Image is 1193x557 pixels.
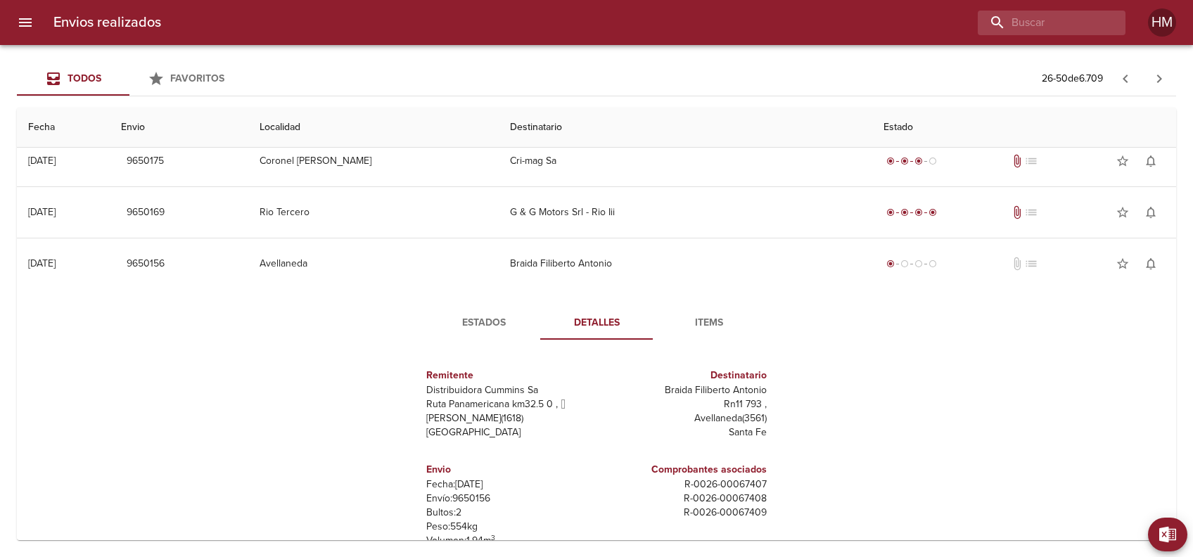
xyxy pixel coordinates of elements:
span: Tiene documentos adjuntos [1010,205,1024,219]
th: Destinatario [499,108,873,148]
button: 9650156 [121,251,170,277]
sup: 3 [491,533,495,542]
p: Avellaneda ( 3561 ) [602,411,767,425]
h6: Comprobantes asociados [602,462,767,478]
span: radio_button_unchecked [929,157,937,165]
button: 9650169 [121,200,170,226]
h6: Envios realizados [53,11,161,34]
span: radio_button_checked [900,208,909,217]
span: radio_button_checked [929,208,937,217]
span: radio_button_unchecked [914,260,923,268]
p: R - 0026 - 00067408 [602,492,767,506]
td: Rio Tercero [248,187,498,238]
span: 9650169 [127,204,165,222]
span: No tiene pedido asociado [1024,154,1038,168]
th: Localidad [248,108,498,148]
td: Cri-mag Sa [499,136,873,186]
span: No tiene documentos adjuntos [1010,257,1024,271]
span: radio_button_checked [886,260,895,268]
th: Fecha [17,108,110,148]
span: radio_button_unchecked [900,260,909,268]
p: Peso: 554 kg [426,520,591,534]
span: Favoritos [170,72,224,84]
span: radio_button_checked [886,208,895,217]
span: radio_button_checked [900,157,909,165]
td: G & G Motors Srl - Rio Iii [499,187,873,238]
button: Activar notificaciones [1137,250,1165,278]
span: radio_button_unchecked [929,260,937,268]
span: Todos [68,72,101,84]
p: R - 0026 - 00067407 [602,478,767,492]
span: radio_button_checked [886,157,895,165]
p: Santa Fe [602,425,767,440]
td: Coronel [PERSON_NAME] [248,136,498,186]
h6: Destinatario [602,368,767,383]
p: Rn11 793 , [602,397,767,411]
div: En viaje [883,154,940,168]
button: 9650175 [121,148,170,174]
span: star_border [1116,205,1130,219]
span: star_border [1116,257,1130,271]
th: Estado [872,108,1176,148]
span: Pagina siguiente [1142,62,1176,96]
p: Volumen: 1.94 m [426,534,591,548]
div: HM [1148,8,1176,37]
span: notifications_none [1144,154,1158,168]
p: Fecha: [DATE] [426,478,591,492]
button: Exportar Excel [1148,518,1187,551]
div: [DATE] [28,257,56,269]
span: radio_button_checked [914,157,923,165]
td: Braida Filiberto Antonio [499,238,873,289]
button: Activar notificaciones [1137,147,1165,175]
span: Pagina anterior [1109,71,1142,85]
span: notifications_none [1144,205,1158,219]
button: Agregar a favoritos [1109,147,1137,175]
span: Tiene documentos adjuntos [1010,154,1024,168]
span: star_border [1116,154,1130,168]
button: Activar notificaciones [1137,198,1165,226]
p: [GEOGRAPHIC_DATA] [426,425,591,440]
p: Distribuidora Cummins Sa [426,383,591,397]
button: menu [8,6,42,39]
span: Estados [436,314,532,332]
th: Envio [110,108,248,148]
button: Agregar a favoritos [1109,250,1137,278]
span: No tiene pedido asociado [1024,257,1038,271]
span: 9650175 [127,153,164,170]
p: Envío: 9650156 [426,492,591,506]
p: Ruta Panamericana km32.5 0 ,   [426,397,591,411]
div: Tabs Envios [17,62,242,96]
td: Avellaneda [248,238,498,289]
p: Bultos: 2 [426,506,591,520]
p: 26 - 50 de 6.709 [1042,72,1103,86]
div: [DATE] [28,206,56,218]
div: Tabs detalle de guia [428,306,765,340]
p: [PERSON_NAME] ( 1618 ) [426,411,591,425]
span: No tiene pedido asociado [1024,205,1038,219]
h6: Envio [426,462,591,478]
span: 9650156 [127,255,165,273]
h6: Remitente [426,368,591,383]
span: Items [661,314,757,332]
p: Braida Filiberto Antonio [602,383,767,397]
button: Agregar a favoritos [1109,198,1137,226]
span: radio_button_checked [914,208,923,217]
div: Entregado [883,205,940,219]
div: Generado [883,257,940,271]
div: [DATE] [28,155,56,167]
div: Abrir información de usuario [1148,8,1176,37]
span: Detalles [549,314,644,332]
span: notifications_none [1144,257,1158,271]
input: buscar [978,11,1102,35]
p: R - 0026 - 00067409 [602,506,767,520]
